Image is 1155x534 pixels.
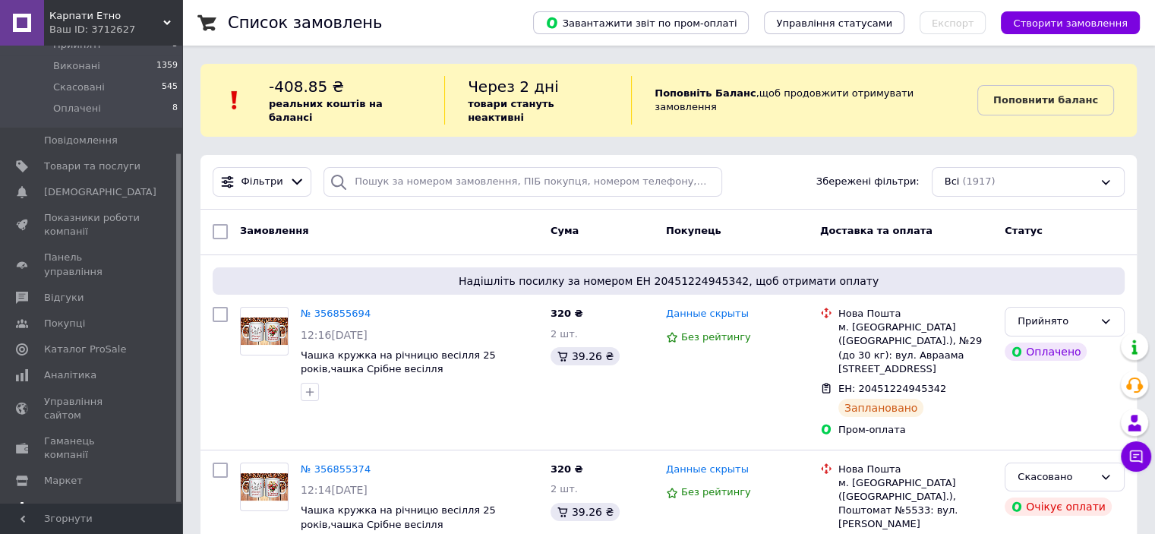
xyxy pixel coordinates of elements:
a: Чашка кружка на річницю весілля 25 років,чашка Срібне весілля [301,349,496,375]
div: Очікує оплати [1005,498,1112,516]
span: 320 ₴ [551,463,583,475]
span: Показники роботи компанії [44,211,140,239]
img: Фото товару [241,473,288,501]
span: Виконані [53,59,100,73]
b: Поповніть Баланс [655,87,756,99]
span: Каталог ProSale [44,343,126,356]
span: Статус [1005,225,1043,236]
img: Фото товару [241,318,288,345]
span: Маркет [44,474,83,488]
span: 12:16[DATE] [301,329,368,341]
span: 2 шт. [551,483,578,495]
span: Карпати Етно [49,9,163,23]
div: Нова Пошта [838,307,992,321]
a: Чашка кружка на річницю весілля 25 років,чашка Срібне весілля [301,504,496,530]
span: Всі [945,175,960,189]
div: Заплановано [838,399,924,417]
h1: Список замовлень [228,14,382,32]
a: Фото товару [240,307,289,355]
input: Пошук за номером замовлення, ПІБ покупця, номером телефону, Email, номером накладної [323,167,722,197]
button: Завантажити звіт по пром-оплаті [533,11,749,34]
span: ЕН: 20451224945342 [838,383,946,394]
button: Створити замовлення [1001,11,1140,34]
span: Управління сайтом [44,395,140,422]
div: 39.26 ₴ [551,503,620,521]
span: Аналітика [44,368,96,382]
div: м. [GEOGRAPHIC_DATA] ([GEOGRAPHIC_DATA].), №29 (до 30 кг): вул. Авраама [STREET_ADDRESS] [838,321,992,376]
span: Замовлення [240,225,308,236]
span: -408.85 ₴ [269,77,344,96]
span: Фільтри [241,175,283,189]
a: Данные скрыты [666,307,749,321]
div: 39.26 ₴ [551,347,620,365]
span: (1917) [962,175,995,187]
a: Фото товару [240,463,289,511]
div: , щоб продовжити отримувати замовлення [631,76,977,125]
span: Товари та послуги [44,160,140,173]
span: 2 шт. [551,328,578,340]
span: Створити замовлення [1013,17,1128,29]
div: Скасовано [1018,469,1093,485]
a: Данные скрыты [666,463,749,477]
span: Завантажити звіт по пром-оплаті [545,16,737,30]
span: 545 [162,81,178,94]
span: 8 [172,102,178,115]
span: Гаманець компанії [44,434,140,462]
a: № 356855694 [301,308,371,319]
span: Налаштування [44,501,121,514]
span: Без рейтингу [681,486,751,498]
a: Створити замовлення [986,17,1140,28]
span: [DEMOGRAPHIC_DATA] [44,185,156,199]
span: 12:14[DATE] [301,484,368,496]
a: № 356855374 [301,463,371,475]
span: Cума [551,225,579,236]
span: Покупці [44,317,85,330]
button: Управління статусами [764,11,904,34]
div: Пром-оплата [838,423,992,437]
span: Скасовані [53,81,105,94]
span: 320 ₴ [551,308,583,319]
span: Панель управління [44,251,140,278]
span: Повідомлення [44,134,118,147]
b: Поповнити баланс [993,94,1098,106]
a: Поповнити баланс [977,85,1114,115]
div: Ваш ID: 3712627 [49,23,182,36]
img: :exclamation: [223,89,246,112]
span: Управління статусами [776,17,892,29]
span: Покупець [666,225,721,236]
div: Прийнято [1018,314,1093,330]
b: реальних коштів на балансі [269,98,383,123]
span: Надішліть посилку за номером ЕН 20451224945342, щоб отримати оплату [219,273,1119,289]
button: Чат з покупцем [1121,441,1151,472]
span: Оплачені [53,102,101,115]
span: Збережені фільтри: [816,175,920,189]
span: Відгуки [44,291,84,305]
div: Нова Пошта [838,463,992,476]
span: Через 2 дні [468,77,559,96]
div: Оплачено [1005,343,1087,361]
span: Без рейтингу [681,331,751,343]
span: 1359 [156,59,178,73]
b: товари стануть неактивні [468,98,554,123]
span: Доставка та оплата [820,225,933,236]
